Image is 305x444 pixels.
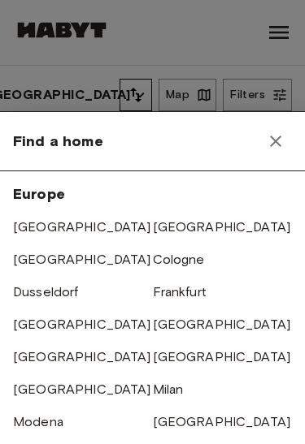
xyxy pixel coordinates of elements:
[13,131,103,151] span: Find a home
[13,284,79,300] a: Dusseldorf
[153,381,184,397] a: Milan
[13,219,151,235] a: [GEOGRAPHIC_DATA]
[13,349,151,364] a: [GEOGRAPHIC_DATA]
[153,252,205,267] a: Cologne
[153,349,291,364] a: [GEOGRAPHIC_DATA]
[153,284,207,300] a: Frankfurt
[153,414,291,429] a: [GEOGRAPHIC_DATA]
[13,185,65,203] span: Europe
[13,252,151,267] a: [GEOGRAPHIC_DATA]
[13,317,151,332] a: [GEOGRAPHIC_DATA]
[13,414,63,429] a: Modena
[13,381,151,397] a: [GEOGRAPHIC_DATA]
[153,219,291,235] a: [GEOGRAPHIC_DATA]
[153,317,291,332] a: [GEOGRAPHIC_DATA]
